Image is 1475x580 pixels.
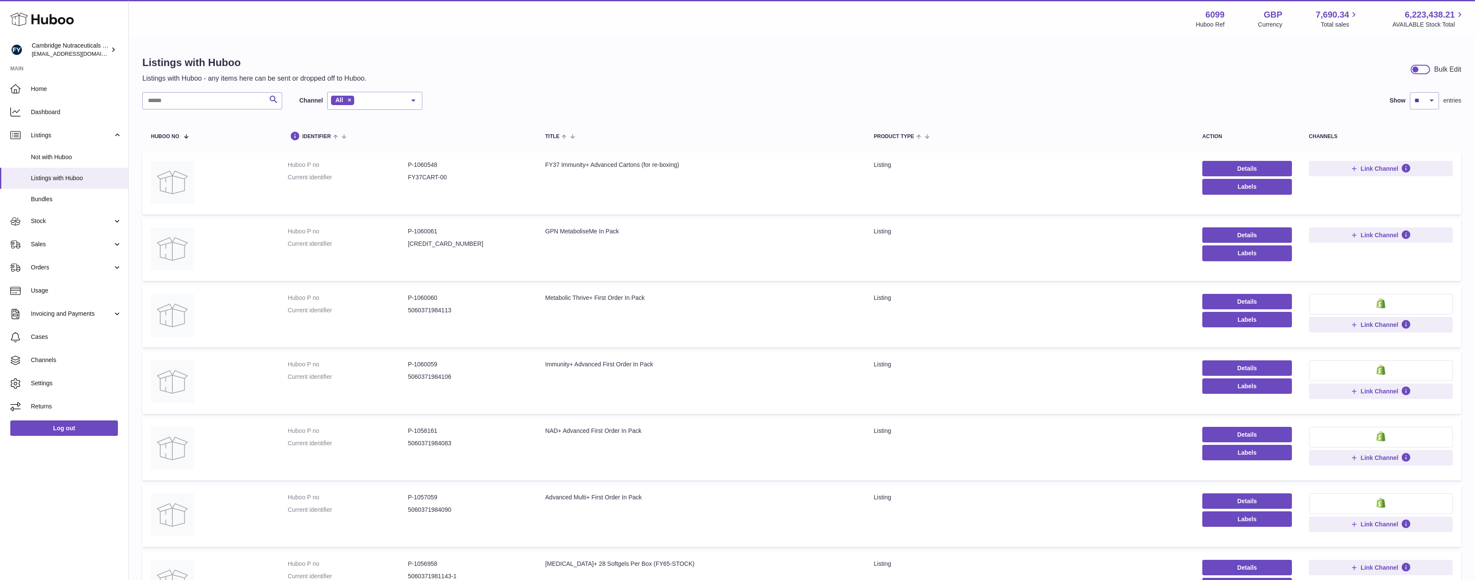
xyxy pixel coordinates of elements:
[1309,227,1453,243] button: Link Channel
[874,161,1185,169] div: listing
[1264,9,1282,21] strong: GBP
[874,493,1185,501] div: listing
[31,240,113,248] span: Sales
[288,161,408,169] dt: Huboo P no
[408,373,528,381] dd: 5060371984106
[31,379,122,387] span: Settings
[1202,294,1292,309] a: Details
[408,560,528,568] dd: P-1056958
[151,227,194,270] img: GPN MetaboliseMe In Pack
[288,373,408,381] dt: Current identifier
[408,161,528,169] dd: P-1060548
[1321,21,1359,29] span: Total sales
[545,427,857,435] div: NAD+ Advanced First Order In Pack
[1434,65,1461,74] div: Bulk Edit
[1309,517,1453,532] button: Link Channel
[151,427,194,470] img: NAD+ Advanced First Order In Pack
[142,56,367,69] h1: Listings with Huboo
[545,294,857,302] div: Metabolic Thrive+ First Order In Pack
[1361,321,1398,329] span: Link Channel
[151,161,194,204] img: FY37 Immunity+ Advanced Cartons (for re-boxing)
[1390,97,1406,105] label: Show
[31,85,122,93] span: Home
[1202,134,1292,139] div: action
[1361,387,1398,395] span: Link Channel
[1405,9,1455,21] span: 6,223,438.21
[1376,298,1385,308] img: shopify-small.png
[31,217,113,225] span: Stock
[288,306,408,314] dt: Current identifier
[874,227,1185,236] div: listing
[31,153,122,161] span: Not with Huboo
[288,560,408,568] dt: Huboo P no
[408,294,528,302] dd: P-1060060
[288,240,408,248] dt: Current identifier
[408,306,528,314] dd: 5060371984113
[31,310,113,318] span: Invoicing and Payments
[408,227,528,236] dd: P-1060061
[1202,312,1292,327] button: Labels
[545,560,857,568] div: [MEDICAL_DATA]+ 28 Softgels Per Box (FY65-STOCK)
[31,356,122,364] span: Channels
[408,493,528,501] dd: P-1057059
[1202,560,1292,575] a: Details
[1392,9,1465,29] a: 6,223,438.21 AVAILABLE Stock Total
[151,294,194,337] img: Metabolic Thrive+ First Order In Pack
[1376,431,1385,441] img: shopify-small.png
[1202,179,1292,194] button: Labels
[1309,560,1453,575] button: Link Channel
[31,174,122,182] span: Listings with Huboo
[408,173,528,181] dd: FY37CART-00
[302,134,331,139] span: identifier
[10,420,118,436] a: Log out
[1196,21,1225,29] div: Huboo Ref
[545,493,857,501] div: Advanced Multi+ First Order In Pack
[545,227,857,236] div: GPN MetaboliseMe In Pack
[288,506,408,514] dt: Current identifier
[288,360,408,369] dt: Huboo P no
[1361,564,1398,571] span: Link Channel
[1361,454,1398,462] span: Link Channel
[32,42,109,58] div: Cambridge Nutraceuticals Ltd
[1202,493,1292,509] a: Details
[1202,378,1292,394] button: Labels
[288,227,408,236] dt: Huboo P no
[408,439,528,447] dd: 5060371984083
[1316,9,1349,21] span: 7,690.34
[151,134,179,139] span: Huboo no
[1205,9,1225,21] strong: 6099
[1376,498,1385,508] img: shopify-small.png
[408,506,528,514] dd: 5060371984090
[32,50,126,57] span: [EMAIL_ADDRESS][DOMAIN_NAME]
[1376,365,1385,375] img: shopify-small.png
[31,108,122,116] span: Dashboard
[288,439,408,447] dt: Current identifier
[1361,231,1398,239] span: Link Channel
[874,427,1185,435] div: listing
[408,240,528,248] dd: [CREDIT_CARD_NUMBER]
[874,294,1185,302] div: listing
[31,333,122,341] span: Cases
[1202,227,1292,243] a: Details
[1309,134,1453,139] div: channels
[31,263,113,272] span: Orders
[288,427,408,435] dt: Huboo P no
[874,134,914,139] span: Product Type
[10,43,23,56] img: huboo@camnutra.com
[299,97,323,105] label: Channel
[1309,317,1453,332] button: Link Channel
[1258,21,1282,29] div: Currency
[408,360,528,369] dd: P-1060059
[288,294,408,302] dt: Huboo P no
[31,195,122,203] span: Bundles
[1309,161,1453,176] button: Link Channel
[1361,165,1398,172] span: Link Channel
[1392,21,1465,29] span: AVAILABLE Stock Total
[151,360,194,403] img: Immunity+ Advanced First Order In Pack
[288,173,408,181] dt: Current identifier
[1202,360,1292,376] a: Details
[545,161,857,169] div: FY37 Immunity+ Advanced Cartons (for re-boxing)
[335,97,343,103] span: All
[31,402,122,411] span: Returns
[31,131,113,139] span: Listings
